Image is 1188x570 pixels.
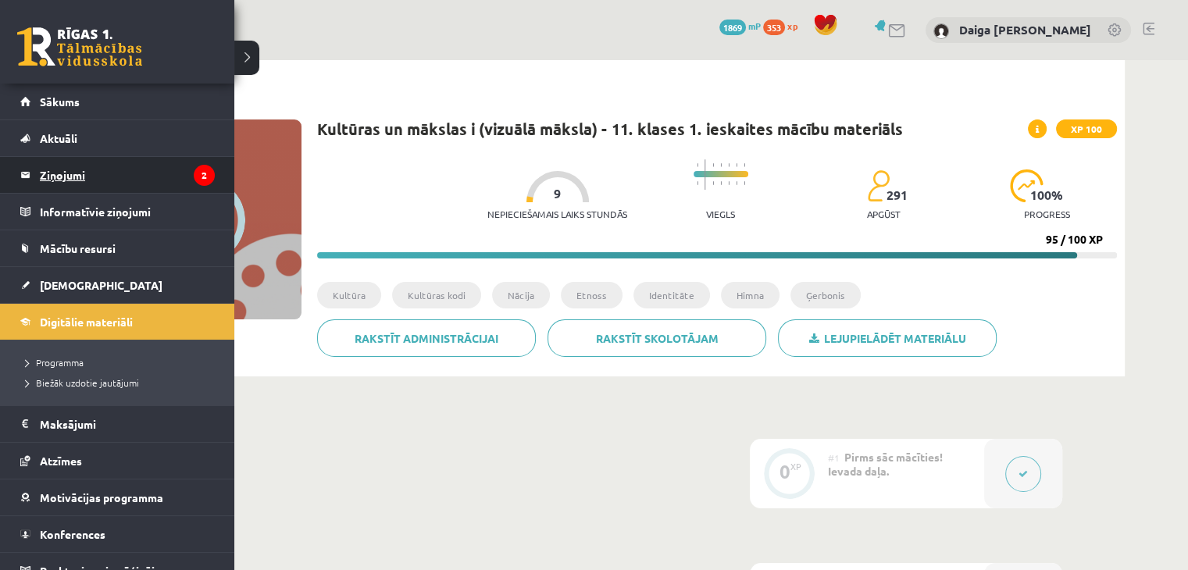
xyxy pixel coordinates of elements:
[828,450,943,478] span: Pirms sāc mācīties! Ievada daļa.
[20,406,215,442] a: Maksājumi
[40,157,215,193] legend: Ziņojumi
[720,181,722,185] img: icon-short-line-57e1e144782c952c97e751825c79c345078a6d821885a25fce030b3d8c18986b.svg
[705,159,706,190] img: icon-long-line-d9ea69661e0d244f92f715978eff75569469978d946b2353a9bb055b3ed8787d.svg
[40,454,82,468] span: Atzīmes
[828,451,840,464] span: #1
[959,22,1091,37] a: Daiga [PERSON_NAME]
[867,208,901,219] p: apgūst
[763,20,805,32] a: 353 xp
[736,163,737,167] img: icon-short-line-57e1e144782c952c97e751825c79c345078a6d821885a25fce030b3d8c18986b.svg
[40,315,133,329] span: Digitālie materiāli
[712,181,714,185] img: icon-short-line-57e1e144782c952c97e751825c79c345078a6d821885a25fce030b3d8c18986b.svg
[20,267,215,303] a: [DEMOGRAPHIC_DATA]
[317,319,536,357] a: Rakstīt administrācijai
[697,163,698,167] img: icon-short-line-57e1e144782c952c97e751825c79c345078a6d821885a25fce030b3d8c18986b.svg
[40,94,80,109] span: Sākums
[728,181,730,185] img: icon-short-line-57e1e144782c952c97e751825c79c345078a6d821885a25fce030b3d8c18986b.svg
[778,319,997,357] a: Lejupielādēt materiālu
[720,163,722,167] img: icon-short-line-57e1e144782c952c97e751825c79c345078a6d821885a25fce030b3d8c18986b.svg
[20,157,215,193] a: Ziņojumi2
[20,479,215,515] a: Motivācijas programma
[633,282,710,308] li: Identitāte
[40,131,77,145] span: Aktuāli
[744,163,745,167] img: icon-short-line-57e1e144782c952c97e751825c79c345078a6d821885a25fce030b3d8c18986b.svg
[20,84,215,119] a: Sākums
[867,169,890,202] img: students-c634bb4e5e11cddfef0936a35e636f08e4e9abd3cc4e673bd6f9a4125e45ecb1.svg
[20,516,215,552] a: Konferences
[1010,169,1044,202] img: icon-progress-161ccf0a02000e728c5f80fcf4c31c7af3da0e1684b2b1d7c360e028c24a22f1.svg
[712,163,714,167] img: icon-short-line-57e1e144782c952c97e751825c79c345078a6d821885a25fce030b3d8c18986b.svg
[20,304,215,340] a: Digitālie materiāli
[1030,188,1064,202] span: 100 %
[561,282,623,308] li: Etnoss
[194,165,215,186] i: 2
[40,241,116,255] span: Mācību resursi
[719,20,761,32] a: 1869 mP
[790,282,861,308] li: Ģerbonis
[40,490,163,504] span: Motivācijas programma
[17,27,142,66] a: Rīgas 1. Tālmācības vidusskola
[20,355,219,369] a: Programma
[719,20,746,35] span: 1869
[20,376,139,389] span: Biežāk uzdotie jautājumi
[40,278,162,292] span: [DEMOGRAPHIC_DATA]
[392,282,481,308] li: Kultūras kodi
[317,282,381,308] li: Kultūra
[20,443,215,479] a: Atzīmes
[20,230,215,266] a: Mācību resursi
[20,120,215,156] a: Aktuāli
[787,20,797,32] span: xp
[40,406,215,442] legend: Maksājumi
[20,356,84,369] span: Programma
[790,462,801,471] div: XP
[492,282,550,308] li: Nācija
[887,188,908,202] span: 291
[317,119,903,138] h1: Kultūras un mākslas i (vizuālā māksla) - 11. klases 1. ieskaites mācību materiāls
[780,465,790,479] div: 0
[728,163,730,167] img: icon-short-line-57e1e144782c952c97e751825c79c345078a6d821885a25fce030b3d8c18986b.svg
[1056,119,1117,138] span: XP 100
[697,181,698,185] img: icon-short-line-57e1e144782c952c97e751825c79c345078a6d821885a25fce030b3d8c18986b.svg
[20,194,215,230] a: Informatīvie ziņojumi
[40,527,105,541] span: Konferences
[40,194,215,230] legend: Informatīvie ziņojumi
[763,20,785,35] span: 353
[554,187,561,201] span: 9
[1024,208,1070,219] p: progress
[721,282,780,308] li: Himna
[748,20,761,32] span: mP
[706,208,735,219] p: Viegls
[933,23,949,39] img: Daiga Daina Pētersone
[487,208,627,219] p: Nepieciešamais laiks stundās
[548,319,766,357] a: Rakstīt skolotājam
[736,181,737,185] img: icon-short-line-57e1e144782c952c97e751825c79c345078a6d821885a25fce030b3d8c18986b.svg
[744,181,745,185] img: icon-short-line-57e1e144782c952c97e751825c79c345078a6d821885a25fce030b3d8c18986b.svg
[20,376,219,390] a: Biežāk uzdotie jautājumi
